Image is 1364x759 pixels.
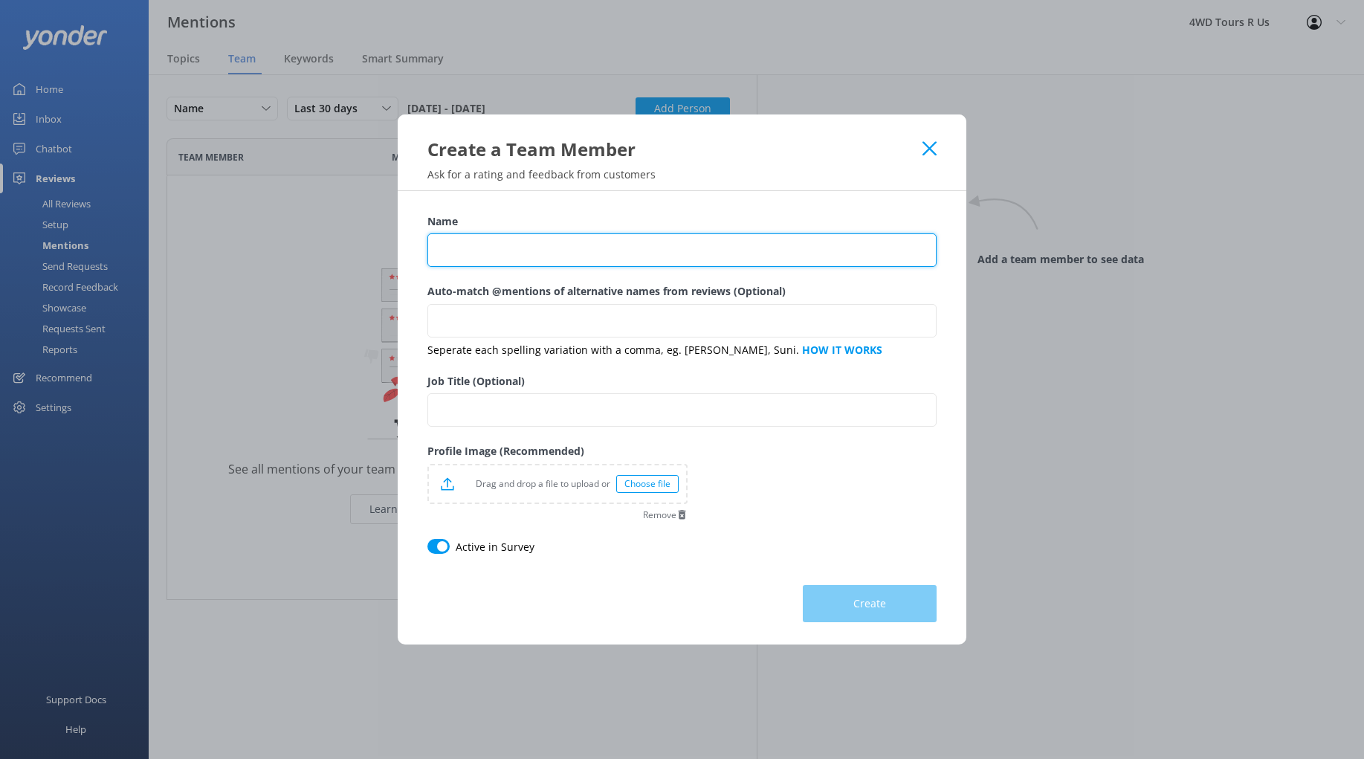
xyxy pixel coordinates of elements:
[427,342,937,358] p: Seperate each spelling variation with a comma, eg. [PERSON_NAME], Suni.
[427,443,688,459] label: Profile Image (Recommended)
[427,137,922,161] div: Create a Team Member
[922,141,937,156] button: Close
[454,477,616,491] p: Drag and drop a file to upload or
[427,373,937,390] label: Job Title (Optional)
[456,539,534,555] label: Active in Survey
[427,213,937,230] label: Name
[427,283,937,300] label: Auto-match @mentions of alternative names from reviews (Optional)
[643,509,688,520] button: Remove
[616,475,679,493] div: Choose file
[398,167,966,181] p: Ask for a rating and feedback from customers
[643,511,676,520] span: Remove
[802,343,882,357] a: HOW IT WORKS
